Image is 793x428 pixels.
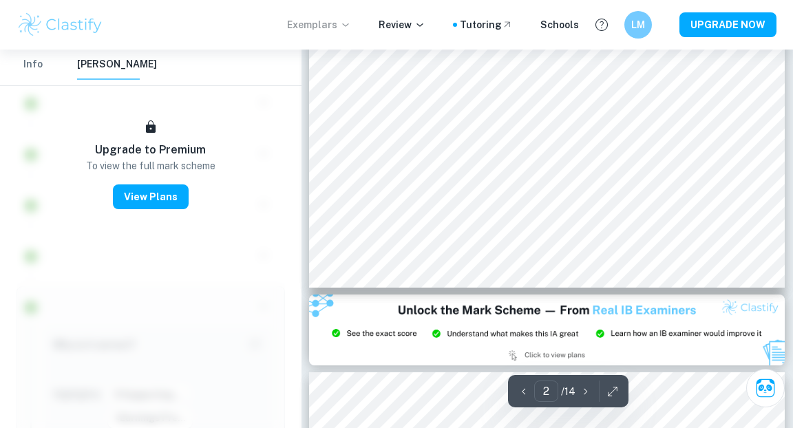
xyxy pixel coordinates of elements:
[624,11,652,39] button: LM
[113,184,189,209] button: View Plans
[561,384,575,399] p: / 14
[287,17,351,32] p: Exemplars
[17,11,104,39] img: Clastify logo
[679,12,776,37] button: UPGRADE NOW
[77,50,157,80] button: [PERSON_NAME]
[309,295,785,366] img: Ad
[540,17,579,32] a: Schools
[746,369,785,407] button: Ask Clai
[379,17,425,32] p: Review
[631,17,646,32] h6: LM
[17,50,50,80] button: Info
[460,17,513,32] a: Tutoring
[590,13,613,36] button: Help and Feedback
[86,158,215,173] p: To view the full mark scheme
[95,142,206,158] h6: Upgrade to Premium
